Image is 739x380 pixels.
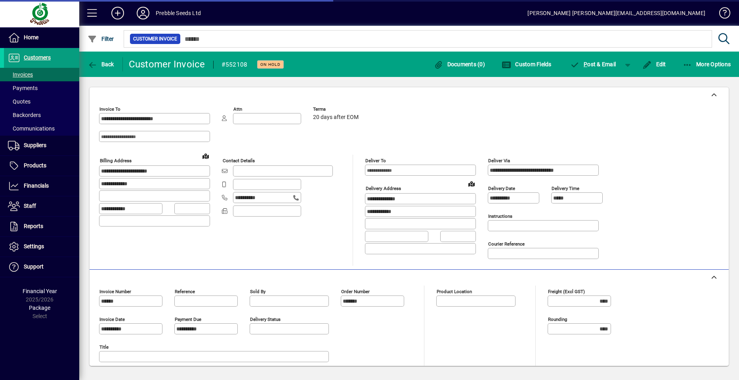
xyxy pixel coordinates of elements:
[488,213,512,219] mat-label: Instructions
[250,289,265,294] mat-label: Sold by
[260,62,281,67] span: On hold
[4,217,79,236] a: Reports
[129,58,205,71] div: Customer Invoice
[79,57,123,71] app-page-header-button: Back
[432,57,487,71] button: Documents (0)
[4,237,79,257] a: Settings
[681,57,733,71] button: More Options
[437,289,472,294] mat-label: Product location
[199,150,212,162] a: View on map
[488,158,510,163] mat-label: Deliver via
[683,61,731,67] span: More Options
[465,177,478,190] a: View on map
[4,122,79,135] a: Communications
[250,317,281,322] mat-label: Delivery status
[8,85,38,91] span: Payments
[4,196,79,216] a: Staff
[24,203,36,209] span: Staff
[8,112,41,118] span: Backorders
[640,57,668,71] button: Edit
[313,114,359,121] span: 20 days after EOM
[99,106,120,112] mat-label: Invoice To
[570,61,616,67] span: ost & Email
[24,34,38,40] span: Home
[4,136,79,155] a: Suppliers
[8,98,31,105] span: Quotes
[24,243,44,249] span: Settings
[175,317,201,322] mat-label: Payment due
[88,61,114,67] span: Back
[86,32,116,46] button: Filter
[8,71,33,78] span: Invoices
[222,58,248,71] div: #552108
[133,35,177,43] span: Customer Invoice
[488,186,515,191] mat-label: Delivery date
[527,7,705,19] div: [PERSON_NAME] [PERSON_NAME][EMAIL_ADDRESS][DOMAIN_NAME]
[99,317,125,322] mat-label: Invoice date
[341,289,370,294] mat-label: Order number
[24,142,46,148] span: Suppliers
[99,289,131,294] mat-label: Invoice number
[4,176,79,196] a: Financials
[24,182,49,189] span: Financials
[156,7,201,19] div: Prebble Seeds Ltd
[433,61,485,67] span: Documents (0)
[584,61,587,67] span: P
[88,36,114,42] span: Filter
[4,156,79,176] a: Products
[488,241,525,247] mat-label: Courier Reference
[642,61,666,67] span: Edit
[29,305,50,311] span: Package
[8,125,55,132] span: Communications
[548,317,567,322] mat-label: Rounding
[4,95,79,108] a: Quotes
[313,107,361,112] span: Terms
[24,54,51,61] span: Customers
[365,158,386,163] mat-label: Deliver To
[24,162,46,169] span: Products
[86,57,116,71] button: Back
[130,6,156,20] button: Profile
[548,289,585,294] mat-label: Freight (excl GST)
[502,61,552,67] span: Custom Fields
[713,2,729,27] a: Knowledge Base
[500,57,554,71] button: Custom Fields
[4,28,79,48] a: Home
[99,344,109,350] mat-label: Title
[552,186,579,191] mat-label: Delivery time
[4,81,79,95] a: Payments
[4,68,79,81] a: Invoices
[24,263,44,270] span: Support
[175,289,195,294] mat-label: Reference
[23,288,57,294] span: Financial Year
[24,223,43,229] span: Reports
[233,106,242,112] mat-label: Attn
[566,57,620,71] button: Post & Email
[4,108,79,122] a: Backorders
[105,6,130,20] button: Add
[4,257,79,277] a: Support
